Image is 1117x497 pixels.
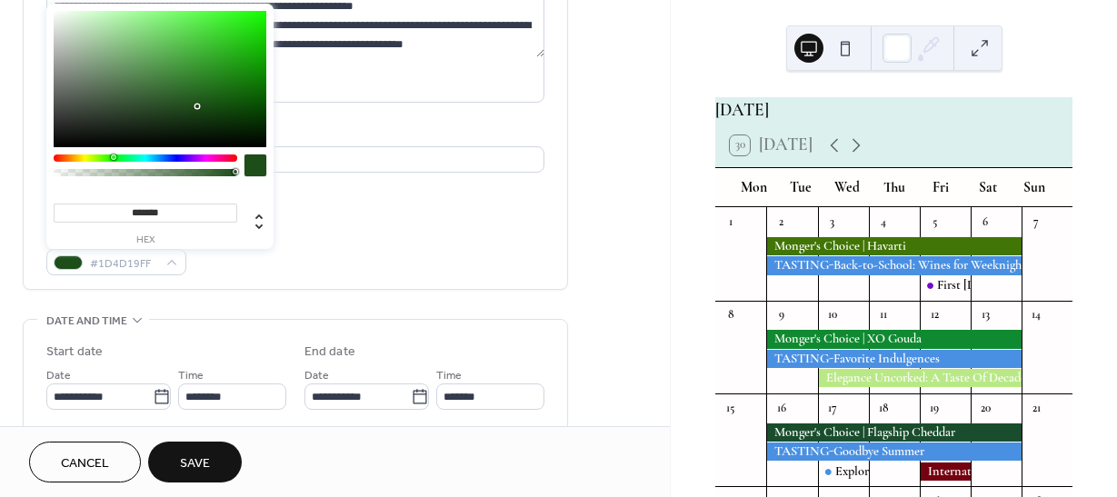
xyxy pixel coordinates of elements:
div: TASTING-Goodbye Summer [766,442,1021,461]
span: Date [46,366,71,385]
div: 13 [977,307,993,323]
div: Monger's Choice | Havarti [766,237,1021,255]
div: 21 [1028,400,1044,416]
button: Save [148,442,242,482]
div: 7 [1028,214,1044,230]
div: Elegance Uncorked: A Taste Of Decadence Awaits [818,369,1022,387]
div: Tue [777,168,824,207]
div: Wed [823,168,871,207]
div: 18 [875,400,892,416]
div: 15 [723,400,739,416]
span: Cancel [61,454,109,473]
div: 10 [824,307,841,323]
button: Cancel [29,442,141,482]
div: Sun [1011,168,1058,207]
div: 11 [875,307,892,323]
div: Mon [730,168,777,207]
div: Explorer Club Release: [GEOGRAPHIC_DATA] [835,462,1085,481]
span: Save [180,454,210,473]
div: Monger's Choice | XO Gouda [766,330,1021,348]
div: Location [46,124,541,144]
div: 8 [723,307,739,323]
div: International Grenache Day! [920,462,971,481]
span: Time [436,366,462,385]
span: Date and time [46,312,127,331]
div: 9 [773,307,790,323]
div: Thu [871,168,918,207]
div: 1 [723,214,739,230]
div: 2 [773,214,790,230]
div: Fri [917,168,964,207]
div: 17 [824,400,841,416]
div: Sat [964,168,1012,207]
div: End date [304,343,355,362]
div: 16 [773,400,790,416]
div: [DATE] [715,97,1072,124]
div: 20 [977,400,993,416]
div: 4 [875,214,892,230]
div: 14 [1028,307,1044,323]
div: First Friday Local Wine Feature: Agathodaemon at Egan Vineyard [920,276,971,294]
span: Date [304,366,329,385]
span: Time [178,366,204,385]
div: 19 [926,400,942,416]
div: 12 [926,307,942,323]
div: Monger's Choice | Flagship Cheddar [766,423,1021,442]
div: TASTING-Favorite Indulgences [766,350,1021,368]
div: Explorer Club Release: Chile [818,462,869,481]
div: 3 [824,214,841,230]
div: Start date [46,343,103,362]
label: hex [54,235,237,245]
span: #1D4D19FF [90,254,157,273]
div: 6 [977,214,993,230]
div: 5 [926,214,942,230]
div: TASTING-Back-to-School: Wines for Weeknights [766,256,1021,274]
